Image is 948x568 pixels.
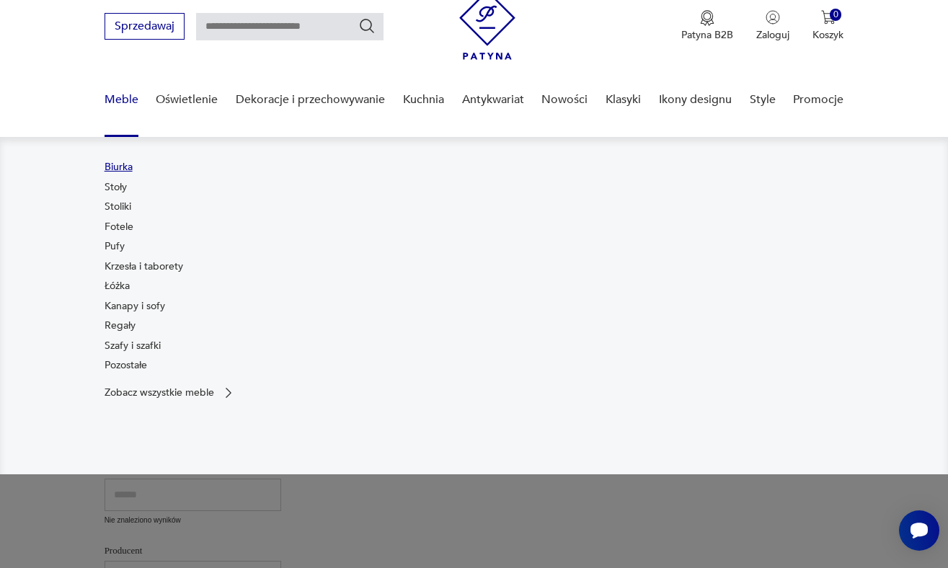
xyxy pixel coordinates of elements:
[105,259,183,274] a: Krzesła i taborety
[606,72,641,128] a: Klasyki
[105,339,161,353] a: Szafy i szafki
[105,239,125,254] a: Pufy
[899,510,939,551] iframe: Smartsupp widget button
[659,72,732,128] a: Ikony designu
[236,72,385,128] a: Dekoracje i przechowywanie
[105,388,214,397] p: Zobacz wszystkie meble
[105,72,138,128] a: Meble
[812,10,843,42] button: 0Koszyk
[750,72,776,128] a: Style
[793,72,843,128] a: Promocje
[156,72,218,128] a: Oświetlenie
[700,10,714,26] img: Ikona medalu
[462,72,524,128] a: Antykwariat
[830,9,842,21] div: 0
[105,319,136,333] a: Regały
[105,160,133,174] a: Biurka
[541,72,588,128] a: Nowości
[105,279,130,293] a: Łóżka
[105,386,236,400] a: Zobacz wszystkie meble
[358,17,376,35] button: Szukaj
[105,200,131,214] a: Stoliki
[105,220,133,234] a: Fotele
[105,299,165,314] a: Kanapy i sofy
[403,72,444,128] a: Kuchnia
[105,13,185,40] button: Sprzedawaj
[756,10,789,42] button: Zaloguj
[681,10,733,42] a: Ikona medaluPatyna B2B
[482,160,844,428] img: 969d9116629659dbb0bd4e745da535dc.jpg
[681,10,733,42] button: Patyna B2B
[812,28,843,42] p: Koszyk
[756,28,789,42] p: Zaloguj
[681,28,733,42] p: Patyna B2B
[821,10,836,25] img: Ikona koszyka
[105,22,185,32] a: Sprzedawaj
[766,10,780,25] img: Ikonka użytkownika
[105,180,127,195] a: Stoły
[105,358,147,373] a: Pozostałe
